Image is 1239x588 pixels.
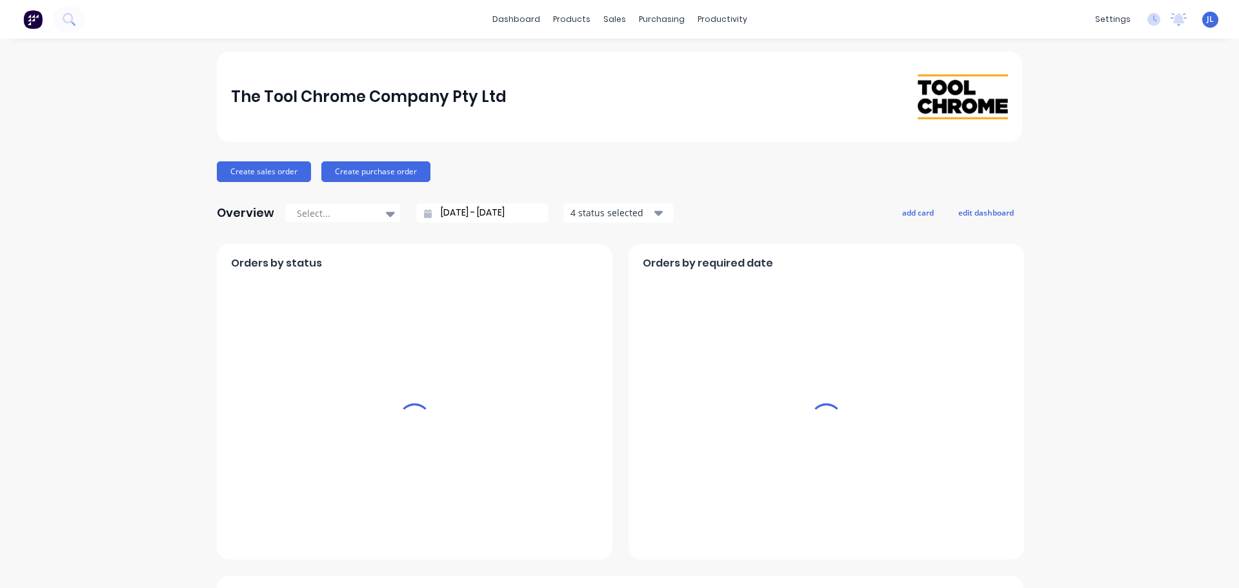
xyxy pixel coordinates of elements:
div: The Tool Chrome Company Pty Ltd [231,84,507,110]
span: JL [1207,14,1214,25]
img: Factory [23,10,43,29]
div: 4 status selected [570,206,652,219]
div: productivity [691,10,754,29]
a: dashboard [486,10,547,29]
button: 4 status selected [563,203,673,223]
span: Orders by required date [643,256,773,271]
button: add card [894,204,942,221]
div: purchasing [632,10,691,29]
img: The Tool Chrome Company Pty Ltd [918,74,1008,119]
button: Create purchase order [321,161,430,182]
div: settings [1089,10,1137,29]
div: sales [597,10,632,29]
div: Overview [217,200,274,226]
div: products [547,10,597,29]
span: Orders by status [231,256,322,271]
button: Create sales order [217,161,311,182]
button: edit dashboard [950,204,1022,221]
